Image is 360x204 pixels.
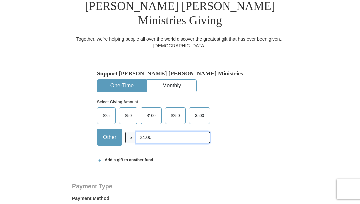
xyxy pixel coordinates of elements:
[143,111,159,121] span: $100
[102,157,153,163] span: Add a gift to another fund
[97,70,263,77] h5: Support [PERSON_NAME] [PERSON_NAME] Ministries
[72,184,288,189] h4: Payment Type
[72,36,288,49] div: Together, we're helping people all over the world discover the greatest gift that has ever been g...
[168,111,183,121] span: $250
[100,111,113,121] span: $25
[136,132,210,143] input: Other Amount
[125,132,136,143] span: $
[192,111,207,121] span: $500
[97,100,138,104] strong: Select Giving Amount
[97,80,146,92] button: One-Time
[122,111,135,121] span: $50
[100,132,120,142] span: Other
[147,80,196,92] button: Monthly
